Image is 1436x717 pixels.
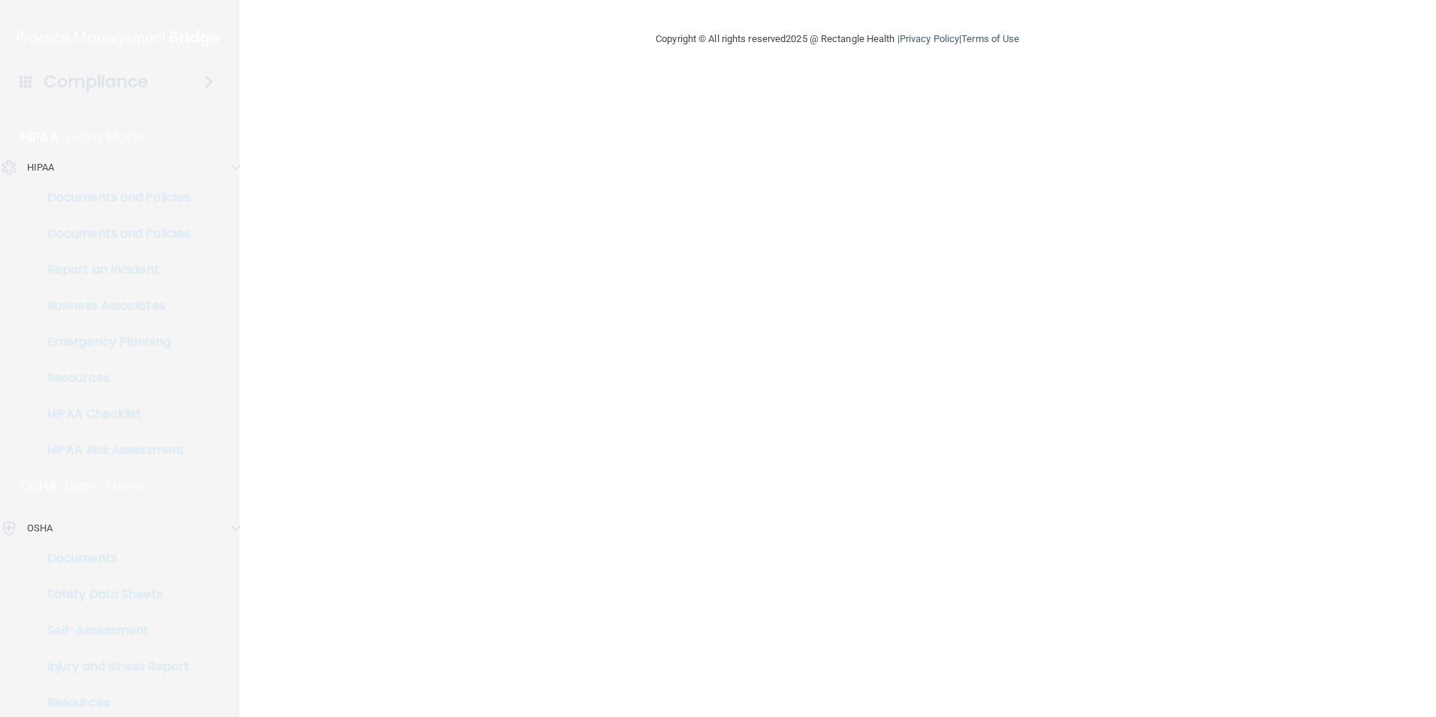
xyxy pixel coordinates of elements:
[10,443,215,458] p: HIPAA Risk Assessment
[10,226,215,241] p: Documents and Policies
[10,551,215,566] p: Documents
[10,407,215,422] p: HIPAA Checklist
[10,334,215,349] p: Emergency Planning
[10,623,215,638] p: Self-Assessment
[10,262,215,277] p: Report an Incident
[65,477,145,495] p: Learn More!
[27,159,55,177] p: HIPAA
[563,15,1112,63] div: Copyright © All rights reserved 2025 @ Rectangle Health | |
[900,33,959,44] a: Privacy Policy
[10,190,215,205] p: Documents and Policies
[27,519,53,537] p: OSHA
[44,71,148,92] h4: Compliance
[10,298,215,313] p: Business Associates
[10,371,215,386] p: Resources
[66,129,146,147] p: Learn More!
[10,659,215,674] p: Injury and Illness Report
[20,129,59,147] p: HIPAA
[20,477,58,495] p: OSHA
[10,695,215,710] p: Resources
[17,23,222,53] img: PMB logo
[10,587,215,602] p: Safety Data Sheets
[961,33,1019,44] a: Terms of Use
